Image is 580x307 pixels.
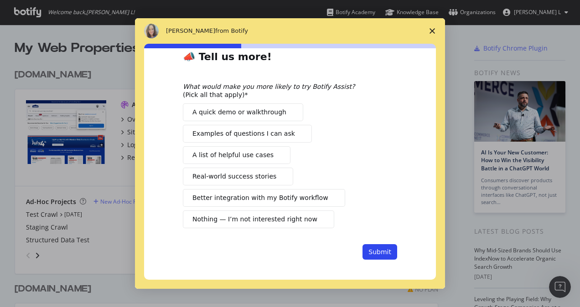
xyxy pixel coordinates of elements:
span: Better integration with my Botify workflow [192,193,328,203]
button: Examples of questions I can ask [183,125,312,143]
span: [PERSON_NAME] [166,27,215,34]
span: Real-world success stories [192,172,276,181]
span: A quick demo or walkthrough [192,107,286,117]
i: What would make you more likely to try Botify Assist? [183,83,355,90]
button: Nothing — I’m not interested right now [183,210,334,228]
button: Real-world success stories [183,168,293,185]
button: A list of helpful use cases [183,146,290,164]
button: A quick demo or walkthrough [183,103,303,121]
button: Submit [362,244,397,260]
span: Close survey [419,18,445,44]
img: Profile image for Colleen [144,24,159,38]
div: (Pick all that apply) [183,82,383,99]
span: Examples of questions I can ask [192,129,295,138]
span: from Botify [215,27,248,34]
h2: 📣 Tell us more! [183,50,397,69]
button: Better integration with my Botify workflow [183,189,345,207]
span: Nothing — I’m not interested right now [192,215,317,224]
span: A list of helpful use cases [192,150,274,160]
